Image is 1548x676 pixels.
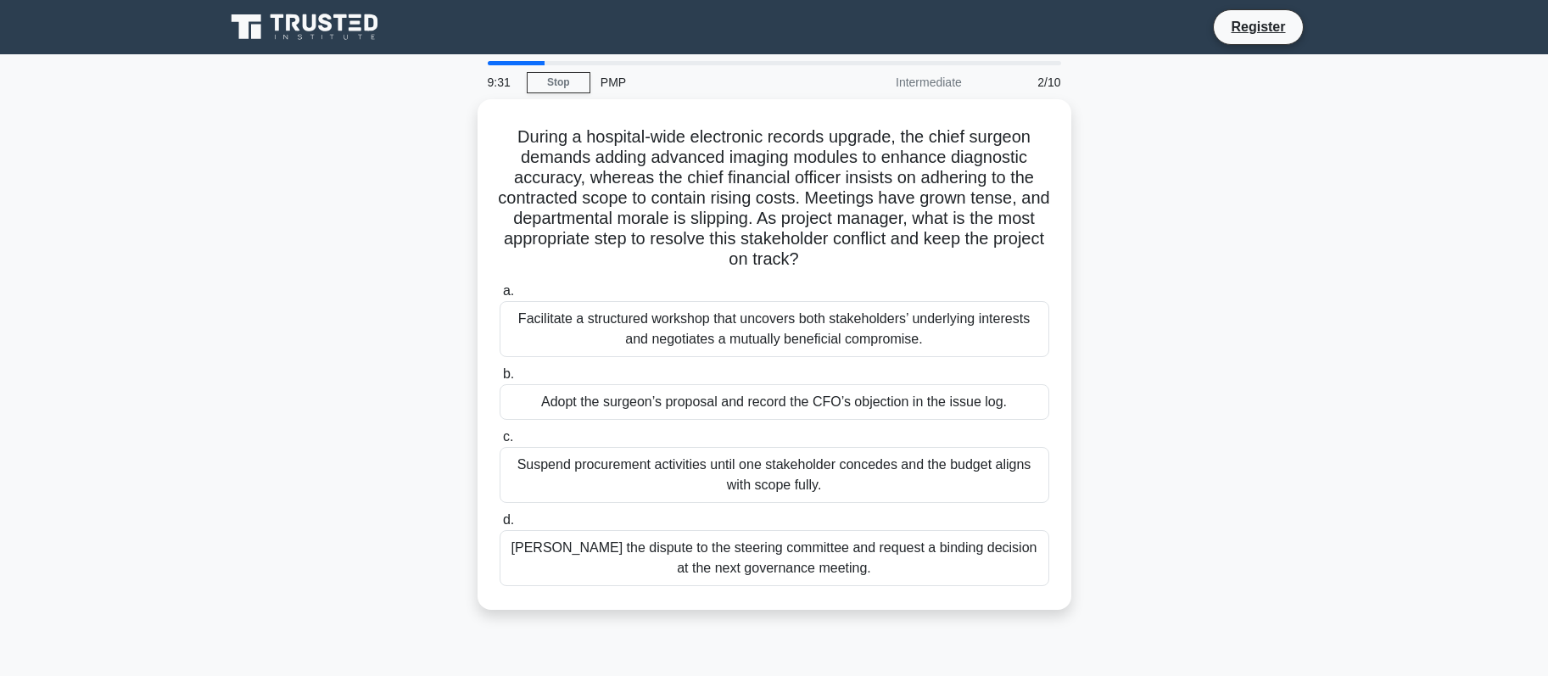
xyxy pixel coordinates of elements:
[500,447,1049,503] div: Suspend procurement activities until one stakeholder concedes and the budget aligns with scope fu...
[503,512,514,527] span: d.
[498,126,1051,271] h5: During a hospital-wide electronic records upgrade, the chief surgeon demands adding advanced imag...
[503,429,513,444] span: c.
[824,65,972,99] div: Intermediate
[1221,16,1295,37] a: Register
[527,72,590,93] a: Stop
[500,530,1049,586] div: [PERSON_NAME] the dispute to the steering committee and request a binding decision at the next go...
[500,301,1049,357] div: Facilitate a structured workshop that uncovers both stakeholders’ underlying interests and negoti...
[503,366,514,381] span: b.
[972,65,1071,99] div: 2/10
[503,283,514,298] span: a.
[478,65,527,99] div: 9:31
[590,65,824,99] div: PMP
[500,384,1049,420] div: Adopt the surgeon’s proposal and record the CFO’s objection in the issue log.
